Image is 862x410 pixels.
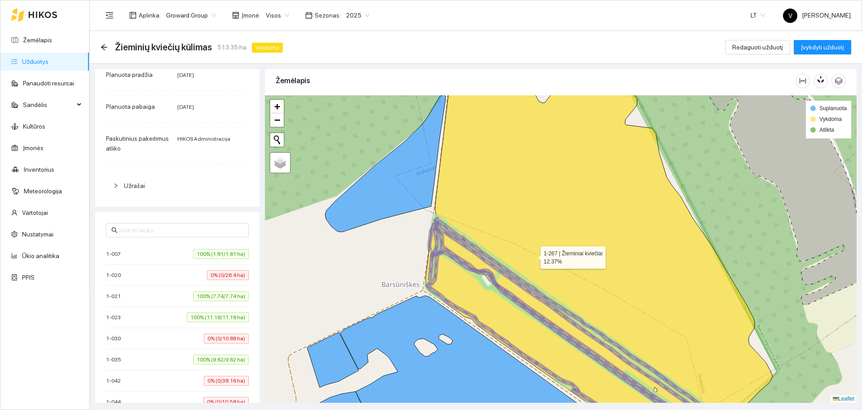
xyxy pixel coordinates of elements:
a: Zoom out [270,113,284,127]
span: Atlikta [819,127,834,133]
a: Nustatymai [22,231,53,238]
button: Redaguoti užduotį [725,40,790,54]
span: + [274,101,280,112]
a: Įmonės [23,144,44,152]
span: Įvykdyti užduotį [801,42,844,52]
button: Įvykdyti užduotį [794,40,851,54]
span: 0% (0/38.16 ha) [204,376,249,386]
span: right [113,183,119,188]
span: Planuota pradžia [106,71,153,78]
span: Aplinka : [139,10,161,20]
span: [DATE] [177,104,194,110]
span: search [111,227,118,233]
a: Zoom in [270,100,284,113]
a: Kultūros [23,123,45,130]
span: Planuota pabaiga [106,103,155,110]
span: shop [232,12,239,19]
button: Initiate a new search [270,133,284,147]
span: arrow-left [101,44,108,51]
a: Meteorologija [24,187,62,195]
span: − [274,114,280,125]
a: Layers [270,153,290,173]
a: Užduotys [22,58,48,65]
span: Vykdoma [252,43,283,53]
span: Visos [266,9,289,22]
span: 1-035 [106,355,126,364]
span: 1-021 [106,292,125,301]
span: 1-007 [106,250,125,258]
span: Sezonas : [315,10,341,20]
span: Redaguoti užduotį [732,42,783,52]
div: Atgal [101,44,108,51]
a: Leaflet [833,396,854,402]
span: 100% (11.18/11.18 ha) [187,312,249,322]
a: Žemėlapis [23,36,52,44]
span: HIKOS Administracija [177,136,230,142]
span: Žieminių kviečių kūlimas [115,40,212,54]
a: Ūkio analitika [22,252,59,259]
div: Žemėlapis [276,68,796,94]
span: [PERSON_NAME] [783,12,851,19]
span: 513.35 ha [217,42,246,52]
span: 1-042 [106,376,125,385]
span: layout [129,12,136,19]
a: Redaguoti užduotį [725,44,790,51]
span: calendar [305,12,312,19]
span: Sandėlis [23,96,74,114]
span: LT [751,9,765,22]
span: [DATE] [177,72,194,78]
span: Užrašai [124,182,145,189]
a: PPIS [22,274,35,281]
span: 1-023 [106,313,125,322]
a: Panaudoti resursai [23,80,74,87]
span: menu-fold [106,11,114,19]
span: Įmonė : [242,10,260,20]
span: Suplanuota [819,105,847,111]
a: Vartotojai [22,209,48,216]
button: column-width [796,74,810,88]
span: V [788,9,792,23]
span: Vykdoma [819,116,842,122]
span: 0% (0/26.4 ha) [207,270,249,280]
span: Paskutinius pakeitimus atliko [106,135,169,152]
span: 0% (0/10.58 ha) [203,397,249,407]
span: 1-020 [106,271,125,280]
span: 2025 [346,9,369,22]
div: Užrašai [106,175,249,196]
span: 100% (1.81/1.81 ha) [193,249,249,259]
span: 1-044 [106,397,125,406]
span: 0% (0/10.88 ha) [204,334,249,343]
span: 100% (7.74/7.74 ha) [193,291,249,301]
a: Inventorius [24,166,54,173]
span: 1-030 [106,334,125,343]
button: menu-fold [101,6,119,24]
span: column-width [796,77,809,85]
span: 100% (9.62/9.62 ha) [193,355,249,365]
input: Ieškoti lauko [119,225,243,235]
span: Groward Group [166,9,216,22]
